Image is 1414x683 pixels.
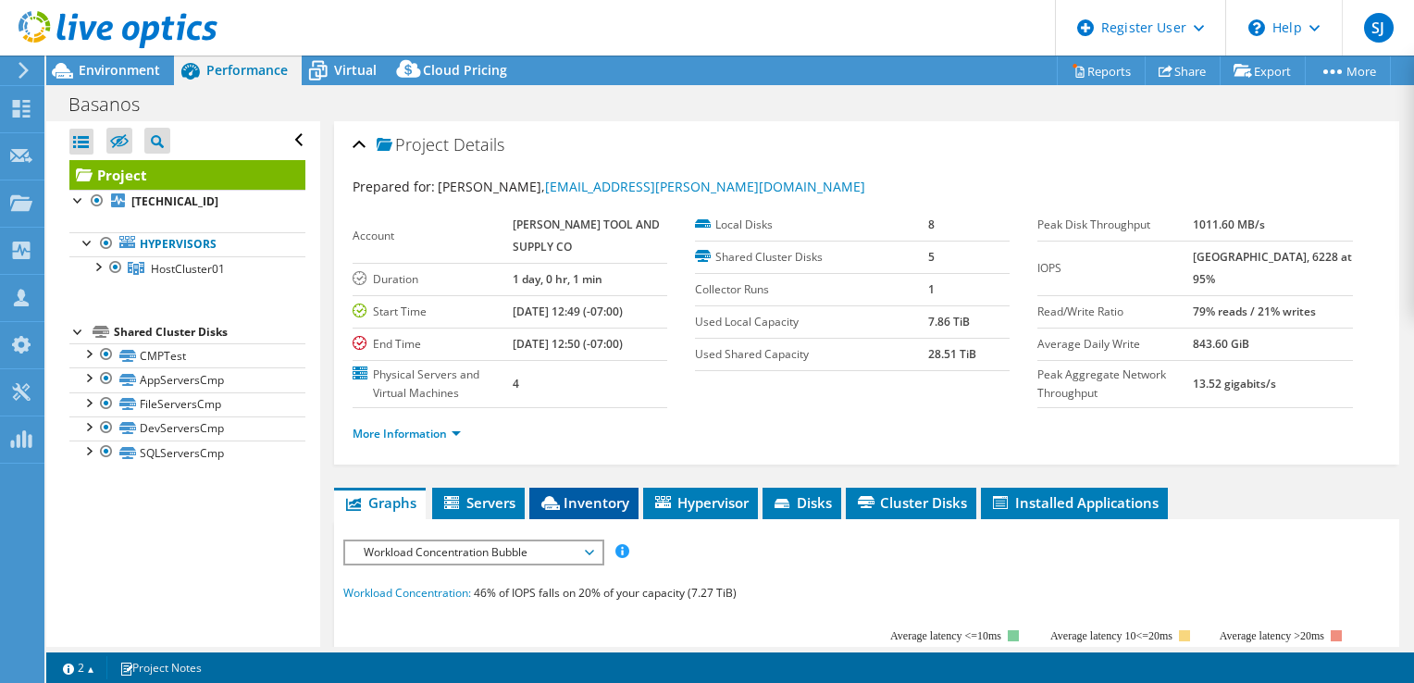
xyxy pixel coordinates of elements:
label: End Time [353,335,513,354]
b: [PERSON_NAME] TOOL AND SUPPLY CO [513,217,660,255]
span: Workload Concentration Bubble [354,541,592,564]
span: Environment [79,61,160,79]
a: FileServersCmp [69,392,305,416]
label: Used Shared Capacity [695,345,928,364]
label: Account [353,227,513,245]
a: Project Notes [106,656,215,679]
svg: \n [1248,19,1265,36]
a: 2 [50,656,107,679]
b: 1 [928,281,935,297]
b: [TECHNICAL_ID] [131,193,218,209]
a: Project [69,160,305,190]
tspan: Average latency <=10ms [890,629,1001,642]
a: More [1305,56,1391,85]
label: Physical Servers and Virtual Machines [353,366,513,403]
b: 79% reads / 21% writes [1193,304,1316,319]
b: 28.51 TiB [928,346,976,362]
span: Cluster Disks [855,493,967,512]
span: Disks [772,493,832,512]
span: Project [377,136,449,155]
a: [EMAIL_ADDRESS][PERSON_NAME][DOMAIN_NAME] [545,178,865,195]
span: [PERSON_NAME], [438,178,865,195]
b: 7.86 TiB [928,314,970,329]
b: 4 [513,376,519,391]
span: Graphs [343,493,416,512]
b: 843.60 GiB [1193,336,1249,352]
span: Virtual [334,61,377,79]
label: Peak Aggregate Network Throughput [1037,366,1192,403]
label: Start Time [353,303,513,321]
tspan: Average latency 10<=20ms [1050,629,1172,642]
span: Cloud Pricing [423,61,507,79]
b: 8 [928,217,935,232]
a: Share [1145,56,1221,85]
a: AppServersCmp [69,367,305,391]
b: [GEOGRAPHIC_DATA], 6228 at 95% [1193,249,1352,287]
label: Used Local Capacity [695,313,928,331]
a: Hypervisors [69,232,305,256]
span: Workload Concentration: [343,585,471,601]
span: Installed Applications [990,493,1159,512]
span: Performance [206,61,288,79]
span: SJ [1364,13,1394,43]
label: Duration [353,270,513,289]
a: [TECHNICAL_ID] [69,190,305,214]
b: 1 day, 0 hr, 1 min [513,271,602,287]
span: HostCluster01 [151,261,225,277]
b: 1011.60 MB/s [1193,217,1265,232]
span: Hypervisor [652,493,749,512]
b: 13.52 gigabits/s [1193,376,1276,391]
a: Export [1220,56,1306,85]
label: Collector Runs [695,280,928,299]
h1: Basanos [60,94,168,115]
b: [DATE] 12:49 (-07:00) [513,304,623,319]
label: Shared Cluster Disks [695,248,928,267]
label: Local Disks [695,216,928,234]
a: DevServersCmp [69,416,305,441]
div: Shared Cluster Disks [114,321,305,343]
a: Reports [1057,56,1146,85]
b: 5 [928,249,935,265]
span: 46% of IOPS falls on 20% of your capacity (7.27 TiB) [474,585,737,601]
label: Average Daily Write [1037,335,1192,354]
b: [DATE] 12:50 (-07:00) [513,336,623,352]
label: Read/Write Ratio [1037,303,1192,321]
label: Prepared for: [353,178,435,195]
span: Inventory [539,493,629,512]
a: More Information [353,426,461,441]
a: HostCluster01 [69,256,305,280]
a: CMPTest [69,343,305,367]
text: Average latency >20ms [1219,629,1323,642]
span: Servers [441,493,515,512]
span: Details [453,133,504,155]
label: IOPS [1037,259,1192,278]
a: SQLServersCmp [69,441,305,465]
label: Peak Disk Throughput [1037,216,1192,234]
